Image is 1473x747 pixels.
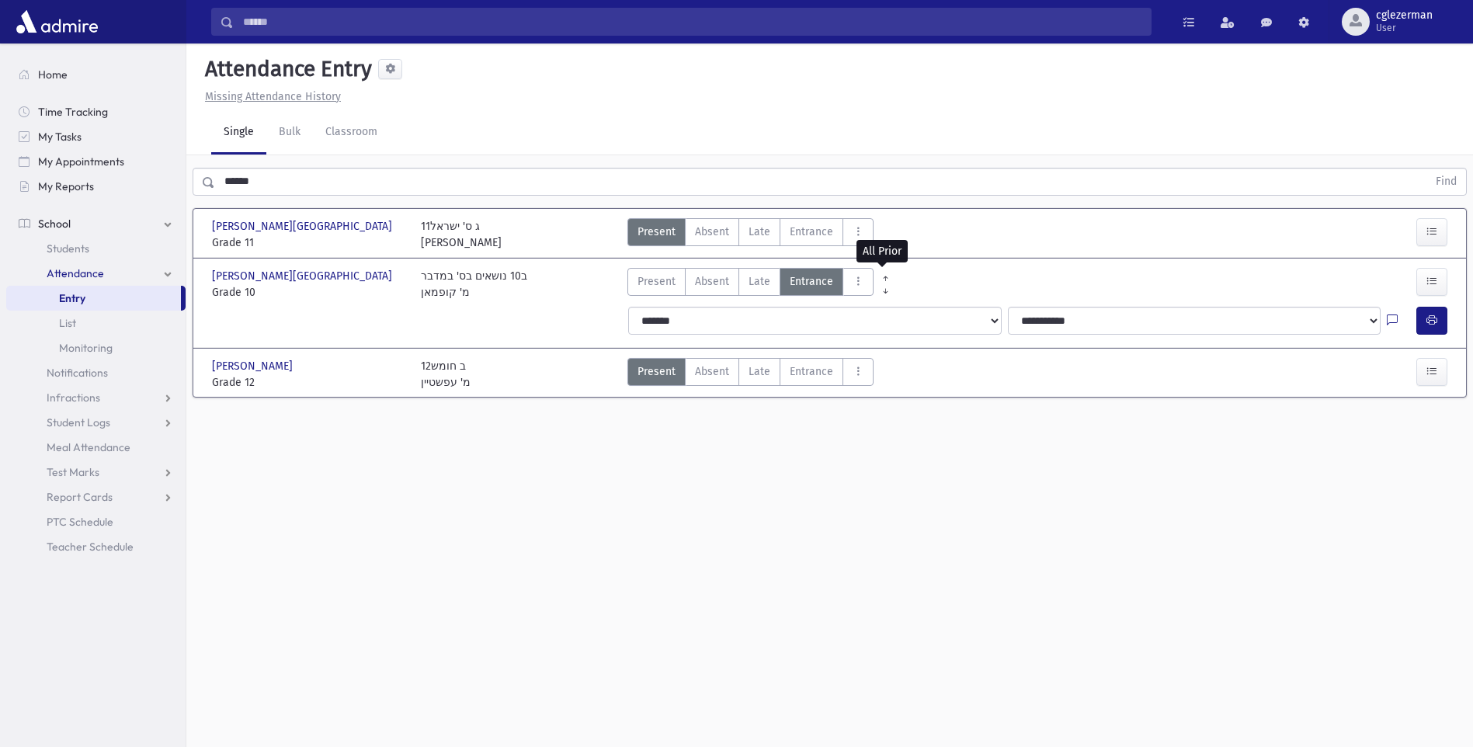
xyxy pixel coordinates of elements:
span: Absent [695,273,729,290]
a: Report Cards [6,485,186,509]
a: Infractions [6,385,186,410]
a: My Reports [6,174,186,199]
span: Monitoring [59,341,113,355]
span: Report Cards [47,490,113,504]
span: Present [637,273,676,290]
div: ב10 נושאים בס' במדבר מ' קופמאן [421,268,527,301]
a: Entry [6,286,181,311]
a: Meal Attendance [6,435,186,460]
a: Time Tracking [6,99,186,124]
u: Missing Attendance History [205,90,341,103]
span: School [38,217,71,231]
span: [PERSON_NAME][GEOGRAPHIC_DATA] [212,218,395,235]
span: My Tasks [38,130,82,144]
div: AttTypes [627,218,874,251]
span: Present [637,363,676,380]
div: AttTypes [627,358,874,391]
h5: Attendance Entry [199,56,372,82]
span: Home [38,68,68,82]
span: [PERSON_NAME] [212,358,296,374]
span: Time Tracking [38,105,108,119]
a: Teacher Schedule [6,534,186,559]
span: Present [637,224,676,240]
a: School [6,211,186,236]
a: Monitoring [6,335,186,360]
a: Home [6,62,186,87]
span: Grade 11 [212,235,405,251]
span: User [1376,22,1433,34]
span: [PERSON_NAME][GEOGRAPHIC_DATA] [212,268,395,284]
a: Notifications [6,360,186,385]
a: Test Marks [6,460,186,485]
a: Bulk [266,111,313,155]
a: List [6,311,186,335]
div: AttTypes [627,268,874,301]
span: Attendance [47,266,104,280]
img: AdmirePro [12,6,102,37]
span: Entrance [790,224,833,240]
a: Classroom [313,111,390,155]
a: Student Logs [6,410,186,435]
span: Absent [695,224,729,240]
span: Absent [695,363,729,380]
a: Single [211,111,266,155]
div: All Prior [856,240,908,262]
span: Teacher Schedule [47,540,134,554]
span: Entrance [790,363,833,380]
a: Students [6,236,186,261]
span: Students [47,241,89,255]
span: Infractions [47,391,100,405]
button: Find [1426,169,1466,195]
span: Meal Attendance [47,440,130,454]
a: My Tasks [6,124,186,149]
span: Late [749,363,770,380]
span: Entry [59,291,85,305]
span: My Reports [38,179,94,193]
span: Late [749,273,770,290]
span: List [59,316,76,330]
div: 12ב חומש מ' עפשטיין [421,358,471,391]
input: Search [234,8,1151,36]
span: Student Logs [47,415,110,429]
span: Notifications [47,366,108,380]
a: Attendance [6,261,186,286]
a: PTC Schedule [6,509,186,534]
a: Missing Attendance History [199,90,341,103]
a: My Appointments [6,149,186,174]
span: Test Marks [47,465,99,479]
span: Grade 12 [212,374,405,391]
span: Grade 10 [212,284,405,301]
div: 11ג ס' ישראל [PERSON_NAME] [421,218,502,251]
span: cglezerman [1376,9,1433,22]
span: Entrance [790,273,833,290]
span: Late [749,224,770,240]
span: PTC Schedule [47,515,113,529]
span: My Appointments [38,155,124,169]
